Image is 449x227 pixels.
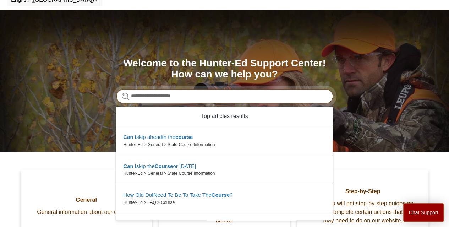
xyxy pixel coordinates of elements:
[116,89,333,103] input: Search
[135,163,136,169] em: I
[123,163,133,169] em: Can
[116,58,333,80] h1: Welcome to the Hunter-Ed Support Center! How can we help you?
[123,134,193,141] zd-autocomplete-title-multibrand: Suggested result 1 Can I skip ahead in the course
[152,192,153,198] em: I
[308,187,418,196] span: Step-by-Step
[135,134,136,140] em: I
[155,163,173,169] em: Course
[123,170,325,177] zd-autocomplete-breadcrumbs-multibrand: Hunter-Ed > General > State Course Information
[123,134,133,140] em: Can
[116,107,333,126] zd-autocomplete-header: Top articles results
[212,192,230,198] em: Course
[175,134,193,140] em: course
[123,199,325,206] zd-autocomplete-breadcrumbs-multibrand: Hunter-Ed > FAQ > Course
[123,141,325,148] zd-autocomplete-breadcrumbs-multibrand: Hunter-Ed > General > State Course Information
[31,196,141,204] span: General
[31,208,141,216] span: General information about our courses!
[308,199,418,225] span: Here you will get step-by-step guides on how to complete certain actions that you may need to do ...
[162,134,164,140] em: i
[123,163,196,171] zd-autocomplete-title-multibrand: Suggested result 2 Can I skip the Course or field day
[123,192,232,199] zd-autocomplete-title-multibrand: Suggested result 3 How Old Do I Need To Be To Take The Course?
[403,203,444,222] button: Chat Support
